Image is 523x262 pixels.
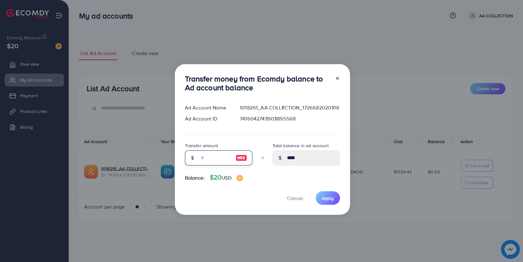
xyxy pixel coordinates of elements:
span: Balance: [185,174,205,181]
div: Ad Account ID [180,115,235,122]
div: 1018291_AA COLLECTION_1726682020318 [235,104,345,111]
span: USD [221,174,231,181]
label: Total balance in ad account [273,142,329,149]
img: image [237,175,243,181]
span: Apply [322,195,334,201]
span: Cancel [287,195,303,202]
div: Ad Account Name [180,104,235,111]
button: Apply [316,191,340,205]
img: image [236,154,247,162]
label: Transfer amount [185,142,218,149]
button: Cancel [279,191,311,205]
h4: $20 [210,174,243,181]
div: 7416042743903895568 [235,115,345,122]
h3: Transfer money from Ecomdy balance to Ad account balance [185,74,330,92]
